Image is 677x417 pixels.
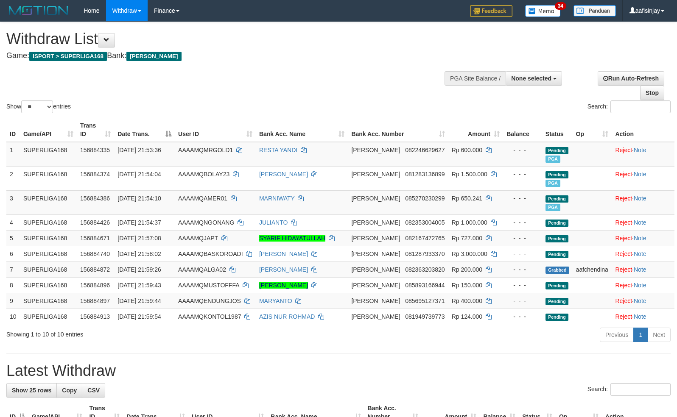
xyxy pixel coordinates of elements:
[573,118,612,142] th: Op: activate to sort column ascending
[615,250,632,257] a: Reject
[117,235,161,242] span: [DATE] 21:57:08
[175,118,256,142] th: User ID: activate to sort column ascending
[178,313,241,320] span: AAAAMQKONTOL1987
[351,250,400,257] span: [PERSON_NAME]
[126,52,181,61] span: [PERSON_NAME]
[546,314,568,321] span: Pending
[452,250,487,257] span: Rp 3.000.000
[117,147,161,153] span: [DATE] 21:53:36
[452,195,482,202] span: Rp 650.241
[259,147,297,153] a: RESTA YANDI
[634,235,646,242] a: Note
[506,265,539,274] div: - - -
[546,195,568,203] span: Pending
[615,297,632,304] a: Reject
[117,282,161,289] span: [DATE] 21:59:43
[452,235,482,242] span: Rp 727.000
[506,170,539,178] div: - - -
[452,266,482,273] span: Rp 200.000
[20,309,77,324] td: SUPERLIGA168
[470,5,512,17] img: Feedback.jpg
[29,52,107,61] span: ISPORT > SUPERLIGA168
[6,383,57,398] a: Show 25 rows
[80,219,110,226] span: 156884426
[351,219,400,226] span: [PERSON_NAME]
[506,250,539,258] div: - - -
[259,313,315,320] a: AZIS NUR ROHMAD
[117,266,161,273] span: [DATE] 21:59:26
[615,313,632,320] a: Reject
[633,328,648,342] a: 1
[612,142,674,167] td: ·
[612,261,674,277] td: ·
[448,118,503,142] th: Amount: activate to sort column ascending
[634,313,646,320] a: Note
[117,313,161,320] span: [DATE] 21:59:54
[525,5,561,17] img: Button%20Memo.svg
[634,266,646,273] a: Note
[452,297,482,304] span: Rp 400.000
[573,5,616,17] img: panduan.png
[542,118,573,142] th: Status
[259,195,295,202] a: MARNIWATY
[405,297,445,304] span: Copy 085695127371 to clipboard
[634,171,646,178] a: Note
[351,266,400,273] span: [PERSON_NAME]
[80,282,110,289] span: 156884896
[612,230,674,246] td: ·
[405,171,445,178] span: Copy 081283136899 to clipboard
[615,235,632,242] a: Reject
[6,309,20,324] td: 10
[634,250,646,257] a: Note
[348,118,448,142] th: Bank Acc. Number: activate to sort column ascending
[612,214,674,230] td: ·
[612,246,674,261] td: ·
[634,297,646,304] a: Note
[114,118,175,142] th: Date Trans.: activate to sort column descending
[598,71,664,86] a: Run Auto-Refresh
[351,195,400,202] span: [PERSON_NAME]
[6,190,20,214] td: 3
[62,387,77,394] span: Copy
[6,166,20,190] td: 2
[77,118,114,142] th: Trans ID: activate to sort column ascending
[546,156,560,163] span: Marked by aafandaneth
[452,171,487,178] span: Rp 1.500.000
[452,282,482,289] span: Rp 150.000
[20,166,77,190] td: SUPERLIGA168
[6,31,443,47] h1: Withdraw List
[612,190,674,214] td: ·
[587,100,671,113] label: Search:
[600,328,634,342] a: Previous
[546,251,568,258] span: Pending
[80,235,110,242] span: 156884671
[20,277,77,293] td: SUPERLIGA168
[405,250,445,257] span: Copy 081287933370 to clipboard
[634,219,646,226] a: Note
[6,230,20,246] td: 5
[6,4,71,17] img: MOTION_logo.png
[80,297,110,304] span: 156884897
[452,219,487,226] span: Rp 1.000.000
[178,219,234,226] span: AAAAMQNGONANG
[612,309,674,324] td: ·
[546,298,568,305] span: Pending
[351,297,400,304] span: [PERSON_NAME]
[259,250,308,257] a: [PERSON_NAME]
[178,195,227,202] span: AAAAMQAMER01
[6,362,671,379] h1: Latest Withdraw
[6,52,443,60] h4: Game: Bank:
[20,261,77,277] td: SUPERLIGA168
[546,180,560,187] span: Marked by aafandaneth
[87,387,100,394] span: CSV
[506,146,539,154] div: - - -
[6,277,20,293] td: 8
[615,282,632,289] a: Reject
[634,282,646,289] a: Note
[610,100,671,113] input: Search:
[405,266,445,273] span: Copy 082363203820 to clipboard
[20,190,77,214] td: SUPERLIGA168
[506,297,539,305] div: - - -
[506,194,539,203] div: - - -
[351,313,400,320] span: [PERSON_NAME]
